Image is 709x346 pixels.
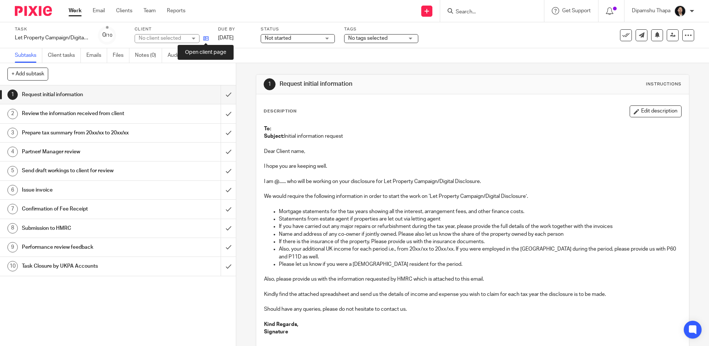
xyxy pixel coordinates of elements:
p: Kindly find the attached spreadsheet and send us the details of income and expense you wish to cl... [264,291,681,298]
label: Task [15,26,89,32]
strong: Kind Regards, [264,322,298,327]
span: Not started [265,36,291,41]
a: Client tasks [48,48,81,63]
p: Should have any queries, please do not hesitate to contact us. [264,306,681,313]
label: Due by [218,26,251,32]
h1: Confirmation of Fee Receipt [22,203,149,215]
p: Also, your additional UK income for each period i.e., from 20xx/xx to 20xx/xx. If you were employ... [279,245,681,261]
div: Let Property Campaign/Digital Tax Disclosure [15,34,89,42]
p: I am @...... who will be working on your disclosure for Let Property Campaign/Digital Disclosure. [264,178,681,185]
strong: Subject: [264,134,284,139]
button: + Add subtask [7,68,48,80]
div: 2 [7,109,18,119]
a: Email [93,7,105,14]
input: Search [455,9,522,16]
h1: Send draft workings to client for review [22,165,149,176]
h1: Partner/ Manager review [22,146,149,157]
h1: Submission to HMRC [22,223,149,234]
a: Clients [116,7,132,14]
strong: To: [264,126,271,131]
a: Notes (0) [135,48,162,63]
span: No tags selected [348,36,388,41]
label: Tags [344,26,418,32]
div: 7 [7,204,18,214]
div: Instructions [646,81,682,87]
a: Subtasks [15,48,42,63]
a: Team [144,7,156,14]
p: Dear Client name, [264,148,681,155]
div: 5 [7,166,18,176]
a: Reports [167,7,185,14]
span: Get Support [562,8,591,13]
div: 1 [7,89,18,100]
label: Client [135,26,209,32]
p: Initial information request [264,133,681,140]
strong: Signature [264,329,288,334]
div: 10 [7,261,18,271]
img: Pixie [15,6,52,16]
div: 3 [7,128,18,138]
p: I hope you are keeping well. [264,163,681,170]
h1: Review the information received from client [22,108,149,119]
h1: Performance review feedback [22,242,149,253]
a: Work [69,7,82,14]
p: Mortgage statements for the tax years showing all the interest, arrangement fees, and other finan... [279,208,681,215]
p: Dipamshu Thapa [632,7,670,14]
img: Dipamshu2.jpg [674,5,686,17]
div: 1 [264,78,276,90]
div: No client selected [139,35,187,42]
span: [DATE] [218,35,234,40]
p: Also, please provide us with the information requested by HMRC which is attached to this email. [264,275,681,283]
p: If there is the insurance of the property. Please provide us with the insurance documents. [279,238,681,245]
div: 4 [7,147,18,157]
p: Please let us know if you were a [DEMOGRAPHIC_DATA] resident for the period. [279,261,681,268]
small: /10 [106,33,112,37]
div: 9 [7,242,18,252]
div: 0 [102,31,112,39]
p: Description [264,108,297,114]
h1: Task Closure by UKPA Accounts [22,261,149,272]
h1: Issue invoice [22,185,149,196]
a: Emails [86,48,107,63]
p: If you have carried out any major repairs or refurbishment during the tax year, please provide th... [279,223,681,230]
h1: Prepare tax summary from 20xx/xx to 20xx/xx [22,127,149,138]
a: Audit logs [168,48,196,63]
p: Statements from estate agent if properties are let out via letting agent [279,215,681,223]
p: We would require the following information in order to start the work on ‘Let Property Campaign/D... [264,193,681,200]
p: Name and address of any co-owner if jointly owned. Please also let us know the share of the prope... [279,231,681,238]
button: Edit description [630,105,682,117]
div: 6 [7,185,18,195]
h1: Request initial information [22,89,149,100]
label: Status [261,26,335,32]
div: 8 [7,223,18,234]
a: Files [113,48,129,63]
h1: Request initial information [280,80,488,88]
